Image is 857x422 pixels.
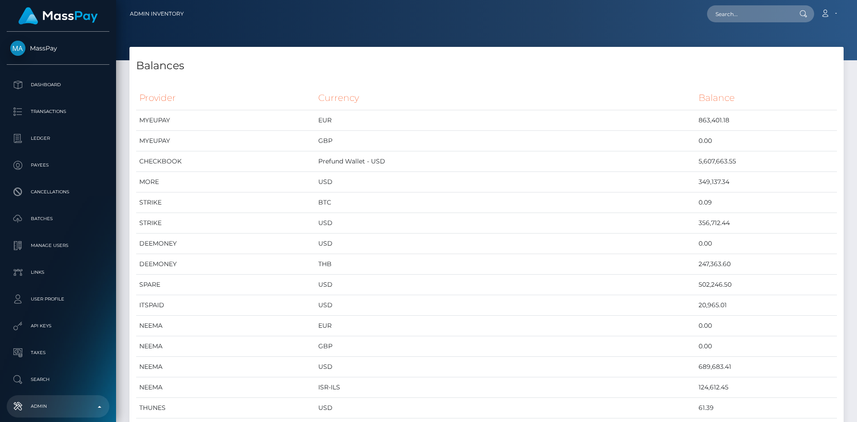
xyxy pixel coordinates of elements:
img: MassPay [10,41,25,56]
a: Payees [7,154,109,176]
td: SPARE [136,275,315,295]
a: Admin Inventory [130,4,184,23]
h4: Balances [136,58,837,74]
p: Admin [10,400,106,413]
a: User Profile [7,288,109,310]
td: USD [315,295,695,316]
p: Cancellations [10,185,106,199]
td: NEEMA [136,357,315,377]
p: Manage Users [10,239,106,252]
td: ISR-ILS [315,377,695,398]
p: Ledger [10,132,106,145]
td: USD [315,275,695,295]
td: 502,246.50 [695,275,837,295]
td: 5,607,663.55 [695,151,837,172]
td: USD [315,398,695,418]
td: MYEUPAY [136,110,315,131]
td: 863,401.18 [695,110,837,131]
p: Links [10,266,106,279]
td: NEEMA [136,377,315,398]
a: Batches [7,208,109,230]
td: THUNES [136,398,315,418]
a: API Keys [7,315,109,337]
td: STRIKE [136,192,315,213]
td: DEEMONEY [136,254,315,275]
td: STRIKE [136,213,315,234]
td: GBP [315,131,695,151]
p: User Profile [10,292,106,306]
td: 0.09 [695,192,837,213]
span: MassPay [7,44,109,52]
td: NEEMA [136,316,315,336]
p: Dashboard [10,78,106,92]
a: Search [7,368,109,391]
td: USD [315,213,695,234]
p: Transactions [10,105,106,118]
td: DEEMONEY [136,234,315,254]
input: Search... [707,5,791,22]
a: Ledger [7,127,109,150]
td: 247,363.60 [695,254,837,275]
td: MYEUPAY [136,131,315,151]
td: 0.00 [695,234,837,254]
th: Balance [695,86,837,110]
th: Currency [315,86,695,110]
td: EUR [315,110,695,131]
img: MassPay Logo [18,7,98,25]
a: Transactions [7,100,109,123]
td: 0.00 [695,316,837,336]
td: GBP [315,336,695,357]
td: 349,137.34 [695,172,837,192]
td: USD [315,234,695,254]
td: EUR [315,316,695,336]
p: Batches [10,212,106,226]
td: USD [315,357,695,377]
td: BTC [315,192,695,213]
p: API Keys [10,319,106,333]
a: Dashboard [7,74,109,96]
a: Admin [7,395,109,418]
p: Taxes [10,346,106,359]
a: Taxes [7,342,109,364]
td: ITSPAID [136,295,315,316]
td: CHECKBOOK [136,151,315,172]
td: 124,612.45 [695,377,837,398]
td: 689,683.41 [695,357,837,377]
p: Search [10,373,106,386]
td: NEEMA [136,336,315,357]
p: Payees [10,159,106,172]
td: 0.00 [695,131,837,151]
a: Manage Users [7,234,109,257]
td: 0.00 [695,336,837,357]
td: THB [315,254,695,275]
th: Provider [136,86,315,110]
td: 61.39 [695,398,837,418]
a: Links [7,261,109,284]
td: MORE [136,172,315,192]
td: 20,965.01 [695,295,837,316]
a: Cancellations [7,181,109,203]
td: 356,712.44 [695,213,837,234]
td: USD [315,172,695,192]
td: Prefund Wallet - USD [315,151,695,172]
